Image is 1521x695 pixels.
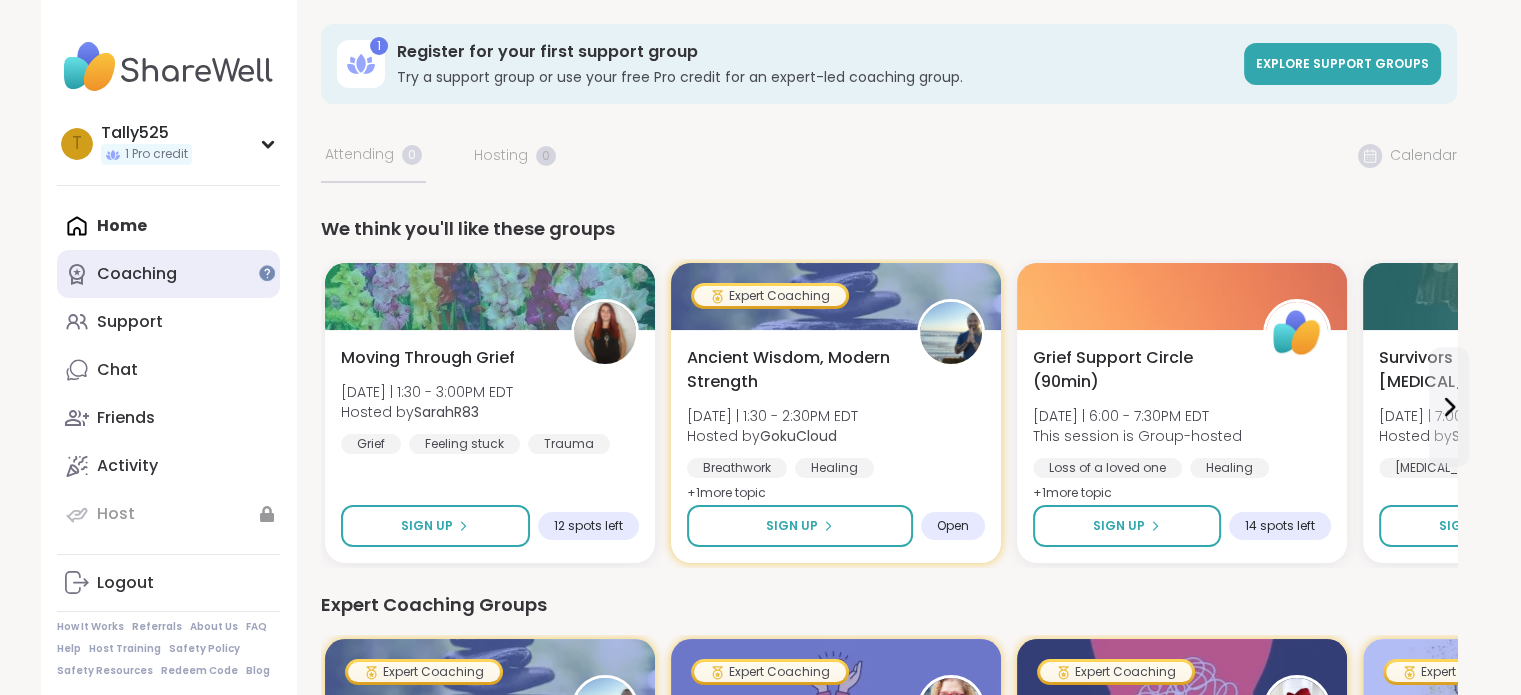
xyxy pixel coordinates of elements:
span: [DATE] | 1:30 - 2:30PM EDT [687,406,858,426]
span: 12 spots left [554,518,623,534]
span: Grief Support Circle (90min) [1033,346,1241,394]
a: Host Training [89,642,161,656]
div: Feeling stuck [409,434,520,454]
a: Safety Policy [169,642,240,656]
a: Chat [57,346,280,394]
div: Expert Coaching [1040,662,1192,682]
a: Support [57,298,280,346]
div: Tally525 [101,122,192,144]
span: Moving Through Grief [341,346,515,370]
img: SarahR83 [574,302,636,364]
a: Blog [246,664,270,678]
span: T [72,131,82,157]
div: Expert Coaching [694,662,846,682]
span: Sign Up [1093,517,1145,535]
b: SarahR83 [414,402,479,422]
div: Coaching [97,263,177,285]
a: About Us [190,620,238,634]
a: Referrals [132,620,182,634]
span: Ancient Wisdom, Modern Strength [687,346,895,394]
span: Sign Up [1439,517,1491,535]
img: ShareWell [1266,302,1328,364]
div: Expert Coaching [694,286,846,306]
div: Loss of a loved one [1033,458,1182,478]
div: [MEDICAL_DATA] [1379,458,1511,478]
div: Host [97,503,135,525]
div: Expert Coaching [348,662,500,682]
a: Help [57,642,81,656]
span: [DATE] | 1:30 - 3:00PM EDT [341,382,513,402]
div: Trauma [528,434,610,454]
a: Explore support groups [1244,43,1441,85]
span: Explore support groups [1256,55,1429,72]
div: Healing [795,458,874,478]
a: Host [57,490,280,538]
span: Sign Up [766,517,818,535]
h3: Register for your first support group [397,41,1232,63]
a: Logout [57,559,280,607]
a: FAQ [246,620,267,634]
div: Logout [97,572,154,594]
div: Chat [97,359,138,381]
a: Redeem Code [161,664,238,678]
div: Friends [97,407,155,429]
span: Open [937,518,969,534]
iframe: Spotlight [259,265,275,281]
div: Healing [1190,458,1269,478]
span: [DATE] | 6:00 - 7:30PM EDT [1033,406,1242,426]
a: How It Works [57,620,124,634]
img: GokuCloud [920,302,982,364]
h3: Try a support group or use your free Pro credit for an expert-led coaching group. [397,67,1232,87]
a: Coaching [57,250,280,298]
span: Hosted by [341,402,513,422]
a: Safety Resources [57,664,153,678]
span: 1 Pro credit [125,146,188,163]
button: Sign Up [341,505,530,547]
button: Sign Up [687,505,913,547]
div: We think you'll like these groups [321,215,1457,243]
div: Expert Coaching Groups [321,591,1457,619]
span: Hosted by [687,426,858,446]
div: Support [97,311,163,333]
b: GokuCloud [760,426,837,446]
div: 1 [370,37,388,55]
div: Activity [97,455,158,477]
div: Breathwork [687,458,787,478]
a: Activity [57,442,280,490]
span: Sign Up [401,517,453,535]
span: This session is Group-hosted [1033,426,1242,446]
button: Sign Up [1033,505,1221,547]
img: ShareWell Nav Logo [57,32,280,102]
span: 14 spots left [1245,518,1315,534]
a: Friends [57,394,280,442]
div: Grief [341,434,401,454]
